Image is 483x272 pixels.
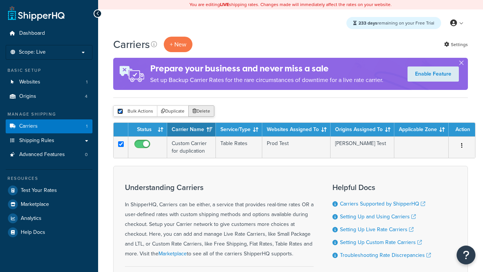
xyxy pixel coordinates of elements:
a: Analytics [6,212,92,225]
a: Help Docs [6,226,92,239]
span: Dashboard [19,30,45,37]
td: Custom Carrier for duplication [167,136,216,158]
b: LIVE [220,1,229,8]
a: Test Your Rates [6,184,92,197]
span: Carriers [19,123,38,130]
a: Origins 4 [6,90,92,104]
span: 1 [86,123,88,130]
img: ad-rules-rateshop-fe6ec290ccb7230408bd80ed9643f0289d75e0ffd9eb532fc0e269fcd187b520.png [113,58,150,90]
div: In ShipperHQ, Carriers can be either, a service that provides real-time rates OR a user-defined r... [125,183,314,259]
span: 0 [85,151,88,158]
h3: Helpful Docs [332,183,431,192]
th: Origins Assigned To: activate to sort column ascending [331,123,394,136]
th: Applicable Zone: activate to sort column ascending [394,123,449,136]
span: Help Docs [21,229,45,236]
th: Action [449,123,475,136]
a: Marketplace [6,198,92,211]
a: Setting Up and Using Carriers [340,213,416,221]
a: Troubleshooting Rate Discrepancies [340,251,431,259]
span: 4 [85,93,88,100]
span: Shipping Rules [19,138,54,144]
th: Status: activate to sort column ascending [128,123,167,136]
button: + New [164,37,192,52]
a: ShipperHQ Home [8,6,65,21]
a: Carriers Supported by ShipperHQ [340,200,425,208]
a: Shipping Rules [6,134,92,148]
a: Enable Feature [408,66,459,82]
h3: Understanding Carriers [125,183,314,192]
button: Delete [188,105,214,117]
a: Dashboard [6,26,92,40]
a: Marketplace [158,250,187,258]
div: remaining on your Free Trial [346,17,441,29]
span: 1 [86,79,88,85]
a: Setting Up Live Rate Carriers [340,226,414,233]
h1: Carriers [113,37,150,52]
th: Service/Type: activate to sort column ascending [216,123,262,136]
span: Origins [19,93,36,100]
a: Websites 1 [6,75,92,89]
li: Websites [6,75,92,89]
div: Manage Shipping [6,111,92,117]
span: Marketplace [21,201,49,208]
li: Advanced Features [6,148,92,162]
div: Resources [6,175,92,182]
a: Settings [444,39,468,50]
button: Duplicate [157,105,189,117]
td: Prod Test [262,136,331,158]
span: Test Your Rates [21,187,57,194]
span: Analytics [21,215,42,222]
th: Websites Assigned To: activate to sort column ascending [262,123,331,136]
li: Carriers [6,119,92,133]
td: Table Rates [216,136,262,158]
p: Set up Backup Carrier Rates for the rare circumstances of downtime for a live rate carrier. [150,75,383,85]
strong: 233 days [358,20,377,26]
th: Carrier Name: activate to sort column ascending [167,123,216,136]
a: Setting Up Custom Rate Carriers [340,238,422,246]
button: Open Resource Center [457,246,475,264]
div: Basic Setup [6,67,92,74]
a: Carriers 1 [6,119,92,133]
td: [PERSON_NAME] Test [331,136,394,158]
span: Scope: Live [19,49,46,56]
a: Advanced Features 0 [6,148,92,162]
span: Advanced Features [19,151,65,158]
span: Websites [19,79,40,85]
button: Bulk Actions [113,105,157,117]
li: Origins [6,90,92,104]
h4: Prepare your business and never miss a sale [150,62,383,75]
